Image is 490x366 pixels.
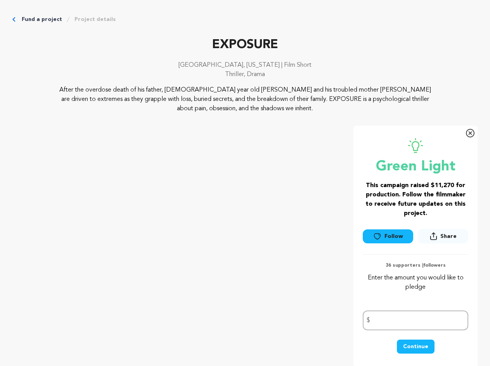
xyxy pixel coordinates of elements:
button: Continue [397,340,435,354]
span: $ [367,316,370,325]
p: Thriller, Drama [12,70,478,79]
span: Share [418,229,468,246]
p: Green Light [363,159,468,175]
h3: This campaign raised $11,270 for production. Follow the filmmaker to receive future updates on th... [363,181,468,218]
div: Breadcrumb [12,16,478,23]
a: Project details [74,16,116,23]
span: Share [440,232,457,240]
p: 36 supporters | followers [363,262,468,269]
p: After the overdose death of his father, [DEMOGRAPHIC_DATA] year old [PERSON_NAME] and his trouble... [59,85,431,113]
a: Fund a project [22,16,62,23]
a: Follow [363,229,413,243]
button: Share [418,229,468,243]
p: Enter the amount you would like to pledge [363,273,468,292]
p: [GEOGRAPHIC_DATA], [US_STATE] | Film Short [12,61,478,70]
p: EXPOSURE [12,36,478,54]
